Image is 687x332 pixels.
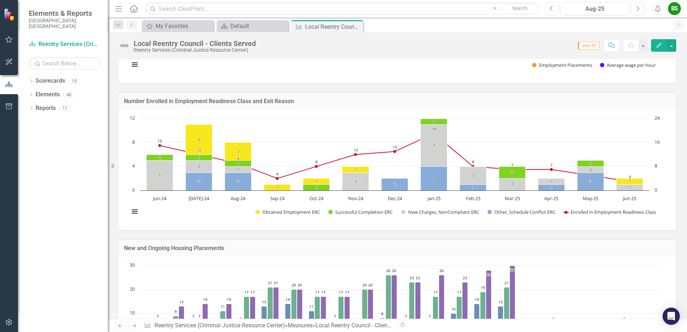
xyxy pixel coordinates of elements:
[550,162,553,167] text: 7
[401,209,480,215] button: Show New Charges, NonCompliant ERC
[342,172,369,190] path: Nov-24, 3. New Charges, NonCompliant ERC.
[29,40,101,49] a: Reentry Services (Criminal Justice Resource Center)
[433,290,438,295] text: 17
[505,195,520,202] text: Mar-25
[315,179,318,184] text: 1
[550,185,553,190] text: 1
[309,304,314,309] text: 11
[355,167,357,172] text: 1
[198,155,200,160] text: 1
[460,166,487,184] path: Feb-25, 3. New Charges, NonCompliant ERC.
[262,299,266,304] text: 13
[348,195,364,202] text: Nov-24
[157,314,159,319] text: 7
[368,282,373,287] text: 20
[130,115,135,121] text: 12
[159,155,161,160] text: 1
[159,172,161,177] text: 5
[144,22,212,31] a: My Favorites
[126,115,664,223] svg: Interactive chart
[132,162,135,169] text: 4
[134,40,256,47] div: Local Reentry Council - Clients Served
[198,179,200,184] text: 3
[550,168,553,171] path: Apr-25, 7. Enrolled in Employment Readiness Class.
[227,297,231,302] text: 14
[655,162,657,169] text: 8
[538,178,565,184] path: Apr-25, 1. New Charges, NonCompliant ERC.
[126,115,669,223] div: Chart. Highcharts interactive chart.
[189,195,209,202] text: [DATE]-24
[655,139,660,145] text: 16
[192,314,194,319] text: 7
[577,166,604,172] path: May-25, 1. New Charges, NonCompliant ERC.
[510,267,515,272] text: 30
[577,172,604,190] path: May-25, 3. Other, Schedule Conflict ERC.
[583,195,598,202] text: May-25
[186,160,212,172] path: Jul-24, 2. New Charges, NonCompliant ERC.
[240,316,242,321] text: 6
[578,42,599,50] span: Jun-25
[472,185,474,190] text: 1
[475,297,479,302] text: 14
[386,268,391,273] text: 26
[186,124,212,155] path: Jul-24, 5. Obtained Employment ERC.
[231,195,246,202] text: Aug-24
[457,290,461,295] text: 17
[668,2,681,15] div: BS
[354,153,357,156] path: Nov-24, 12. Enrolled in Employment Readiness Class.
[130,309,135,316] text: 10
[315,159,318,164] text: 8
[394,181,396,186] text: 2
[392,268,396,273] text: 26
[410,275,414,280] text: 23
[147,160,173,190] path: Jun-24, 5. New Charges, NonCompliant ERC.
[244,290,249,295] text: 17
[511,170,513,175] text: 2
[622,195,636,202] text: Jun-25
[421,166,447,190] path: Jan-25, 4. Other, Schedule Conflict ERC.
[590,179,592,184] text: 3
[315,185,318,190] text: 1
[276,185,278,190] text: 1
[221,304,225,309] text: 11
[538,184,565,190] path: Apr-25, 1. Other, Schedule Conflict ERC.
[225,160,252,166] path: Aug-24, 1. Successful Completion ERC.
[577,160,604,166] path: May-25, 1. Successful Completion ERC.
[29,9,101,18] span: Elements & Reports
[563,5,627,13] div: Aug-25
[481,285,485,290] text: 19
[563,209,657,215] button: Show Enrolled in Employment Readiness Class
[146,3,540,15] input: Search ClearPoint...
[59,105,71,111] div: 11
[504,280,509,285] text: 21
[186,172,212,190] path: Jul-24, 3. Other, Schedule Conflict ERC.
[600,62,657,68] button: Show Average wage per hour
[655,115,660,121] text: 24
[158,144,161,147] path: Jun-24, 15. Enrolled in Employment Readiness Class.
[617,184,643,190] path: Jun-25, 1. New Charges, NonCompliant ERC.
[617,178,643,184] path: Jun-25, 1. Obtained Employment ERC.
[250,290,255,295] text: 17
[355,179,357,184] text: 3
[130,286,135,292] text: 20
[328,209,393,215] button: Show Successful Completion ERC
[382,178,408,190] path: Dec-24, 2. Other, Schedule Conflict ERC.
[186,155,212,160] path: Jul-24, 1. Successful Completion ERC.
[274,280,278,285] text: 21
[315,290,319,295] text: 17
[663,308,680,325] div: Open Intercom Messenger
[321,290,326,295] text: 17
[590,168,592,173] text: 5
[292,282,296,287] text: 20
[152,195,167,202] text: Jun-24
[264,184,291,190] path: Sep-24, 1. Obtained Employment ERC.
[427,195,441,202] text: Jan-25
[230,22,287,31] div: Default
[498,299,503,304] text: 13
[623,316,626,321] text: 6
[288,322,313,329] a: Measures
[342,166,369,172] path: Nov-24, 1. Obtained Employment ERC.
[158,138,162,143] text: 15
[124,245,671,252] h3: New and Ongoing Housing Placements
[130,207,140,217] button: View chart menu, Chart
